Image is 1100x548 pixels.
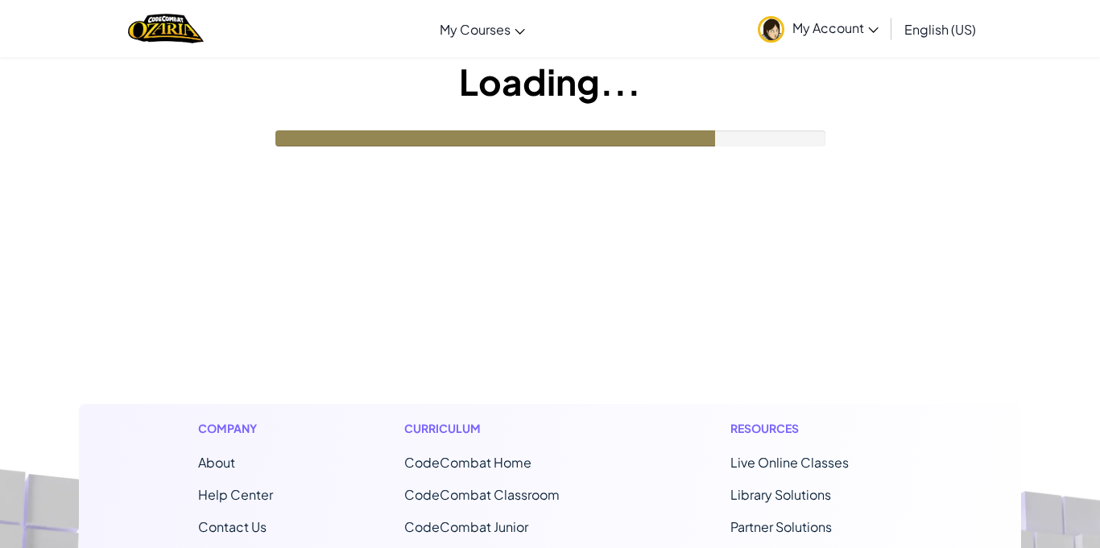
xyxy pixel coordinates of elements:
[198,420,273,437] h1: Company
[750,3,887,54] a: My Account
[896,7,984,51] a: English (US)
[792,19,879,36] span: My Account
[404,420,599,437] h1: Curriculum
[432,7,533,51] a: My Courses
[198,454,235,471] a: About
[440,21,511,38] span: My Courses
[730,420,902,437] h1: Resources
[758,16,784,43] img: avatar
[404,518,528,535] a: CodeCombat Junior
[404,486,560,503] a: CodeCombat Classroom
[904,21,976,38] span: English (US)
[404,454,531,471] span: CodeCombat Home
[730,454,849,471] a: Live Online Classes
[128,12,203,45] a: Ozaria by CodeCombat logo
[198,486,273,503] a: Help Center
[730,486,831,503] a: Library Solutions
[198,518,267,535] span: Contact Us
[730,518,832,535] a: Partner Solutions
[128,12,203,45] img: Home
